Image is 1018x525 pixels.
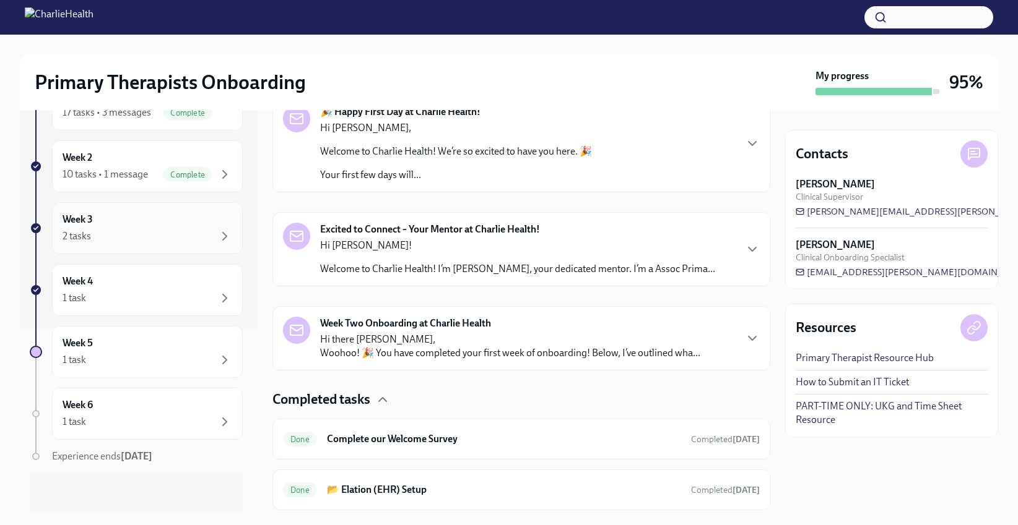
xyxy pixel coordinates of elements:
strong: [DATE] [121,450,152,462]
p: Hi [PERSON_NAME], [320,121,592,135]
p: Hi [PERSON_NAME]! [320,239,715,252]
h2: Primary Therapists Onboarding [35,70,306,95]
p: Your first few days will... [320,168,592,182]
img: CharlieHealth [25,7,94,27]
a: Week 210 tasks • 1 messageComplete [30,140,243,192]
div: 1 task [63,291,86,305]
span: July 17th, 2025 10:33 [691,433,760,445]
span: Completed [691,434,760,445]
div: 10 tasks • 1 message [63,168,148,181]
strong: [DATE] [733,434,760,445]
a: PART-TIME ONLY: UKG and Time Sheet Resource [796,399,988,427]
div: Completed tasks [272,390,770,409]
strong: 🎉 Happy First Day at Charlie Health! [320,105,481,119]
span: Done [283,435,317,444]
a: Primary Therapist Resource Hub [796,351,934,365]
div: 1 task [63,353,86,367]
a: How to Submit an IT Ticket [796,375,909,389]
span: Clinical Supervisor [796,191,863,203]
span: Complete [163,170,212,179]
h4: Resources [796,318,856,337]
h4: Contacts [796,145,848,163]
div: 2 tasks [63,229,91,243]
strong: [PERSON_NAME] [796,238,875,252]
a: Done📂 Elation (EHR) SetupCompleted[DATE] [283,480,760,500]
h6: Week 5 [63,336,93,350]
a: Week 51 task [30,326,243,378]
div: 1 task [63,415,86,429]
p: Welcome to Charlie Health! We’re so excited to have you here. 🎉 [320,145,592,158]
h6: Complete our Welcome Survey [327,432,681,446]
span: Completed [691,485,760,495]
h6: Week 4 [63,275,93,288]
h4: Completed tasks [272,390,370,409]
h6: 📂 Elation (EHR) Setup [327,483,681,497]
strong: [DATE] [733,485,760,495]
span: Complete [163,108,212,117]
div: 17 tasks • 3 messages [63,106,151,119]
strong: Week Two Onboarding at Charlie Health [320,317,491,330]
a: Week 32 tasks [30,202,243,254]
a: Week 41 task [30,264,243,316]
span: Done [283,485,317,495]
a: Week 61 task [30,388,243,440]
p: Hi there [PERSON_NAME], Woohoo! 🎉 You have completed your first week of onboarding! Below, I’ve o... [320,333,700,360]
p: Welcome to Charlie Health! I’m [PERSON_NAME], your dedicated mentor. I’m a Assoc Prima... [320,262,715,276]
h6: Week 6 [63,398,93,412]
strong: [PERSON_NAME] [796,177,875,191]
span: Clinical Onboarding Specialist [796,252,905,263]
a: DoneComplete our Welcome SurveyCompleted[DATE] [283,429,760,449]
h3: 95% [949,71,983,93]
span: Experience ends [52,450,152,462]
strong: My progress [816,69,869,83]
span: July 21st, 2025 09:17 [691,484,760,496]
h6: Week 3 [63,213,93,226]
h6: Week 2 [63,151,92,164]
strong: Excited to Connect – Your Mentor at Charlie Health! [320,223,540,236]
